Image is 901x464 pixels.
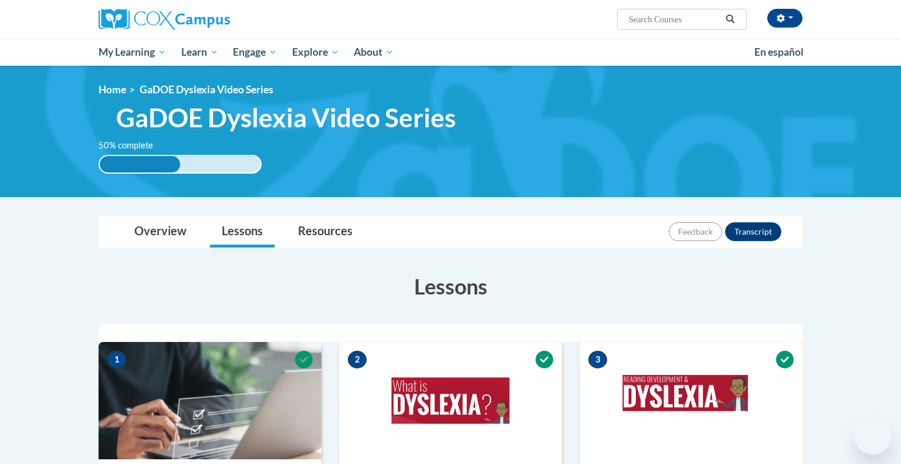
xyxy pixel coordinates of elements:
[233,45,277,59] span: Engage
[99,83,126,96] a: Home
[99,342,321,459] img: Course Image
[292,45,339,59] span: Explore
[747,40,811,65] a: En español
[284,39,347,66] a: Explore
[286,216,364,248] a: Resources
[225,39,284,66] a: Engage
[354,45,394,59] span: About
[347,39,402,66] a: About
[81,39,820,66] div: Main menu
[100,156,180,172] div: 50% complete
[99,9,321,30] a: Cox Campus
[767,9,802,28] button: Account Settings
[210,216,275,248] a: Lessons
[669,222,722,241] button: Feedback
[628,12,722,26] input: Search Courses
[99,272,802,301] h3: Lessons
[580,342,802,459] img: Course Image
[140,83,273,96] span: GaDOE Dyslexia Video Series
[339,342,562,459] img: Course Image
[348,351,367,368] span: 2
[588,351,607,368] span: 3
[99,45,166,59] span: My Learning
[725,222,781,241] button: Transcript
[99,139,166,152] label: 50% complete
[174,39,226,66] a: Learn
[181,45,218,59] span: Learn
[722,12,739,26] button: Search
[754,46,804,58] span: En español
[91,39,174,66] a: My Learning
[116,102,456,133] span: GaDOE Dyslexia Video Series
[854,417,892,455] iframe: Button to launch messaging window
[107,351,126,368] span: 1
[99,9,230,30] img: Cox Campus
[123,216,198,248] a: Overview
